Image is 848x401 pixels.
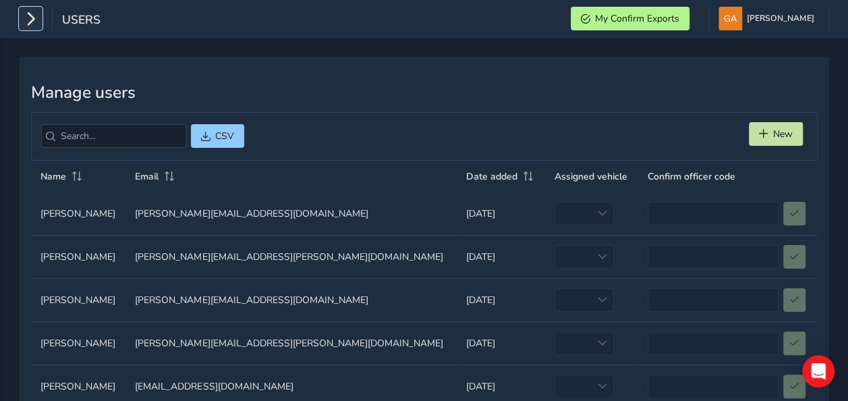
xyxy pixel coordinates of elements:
[571,7,689,30] button: My Confirm Exports
[747,7,814,30] span: [PERSON_NAME]
[595,12,679,25] span: My Confirm Exports
[125,235,457,278] td: [PERSON_NAME][EMAIL_ADDRESS][PERSON_NAME][DOMAIN_NAME]
[31,321,126,365] td: [PERSON_NAME]
[457,192,545,236] td: [DATE]
[749,122,803,146] button: New
[718,7,819,30] button: [PERSON_NAME]
[31,235,126,278] td: [PERSON_NAME]
[62,11,101,30] span: Users
[191,124,244,148] button: CSV
[648,170,735,183] span: Confirm officer code
[466,170,517,183] span: Date added
[215,130,234,142] span: CSV
[718,7,742,30] img: diamond-layout
[31,278,126,321] td: [PERSON_NAME]
[135,170,159,183] span: Email
[555,170,627,183] span: Assigned vehicle
[457,278,545,321] td: [DATE]
[31,192,126,236] td: [PERSON_NAME]
[802,355,835,387] div: Open Intercom Messenger
[40,170,66,183] span: Name
[125,321,457,365] td: [PERSON_NAME][EMAIL_ADDRESS][PERSON_NAME][DOMAIN_NAME]
[41,124,186,148] input: Search...
[31,83,818,103] h3: Manage users
[125,192,457,236] td: [PERSON_NAME][EMAIL_ADDRESS][DOMAIN_NAME]
[457,235,545,278] td: [DATE]
[457,321,545,365] td: [DATE]
[125,278,457,321] td: [PERSON_NAME][EMAIL_ADDRESS][DOMAIN_NAME]
[773,128,793,140] span: New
